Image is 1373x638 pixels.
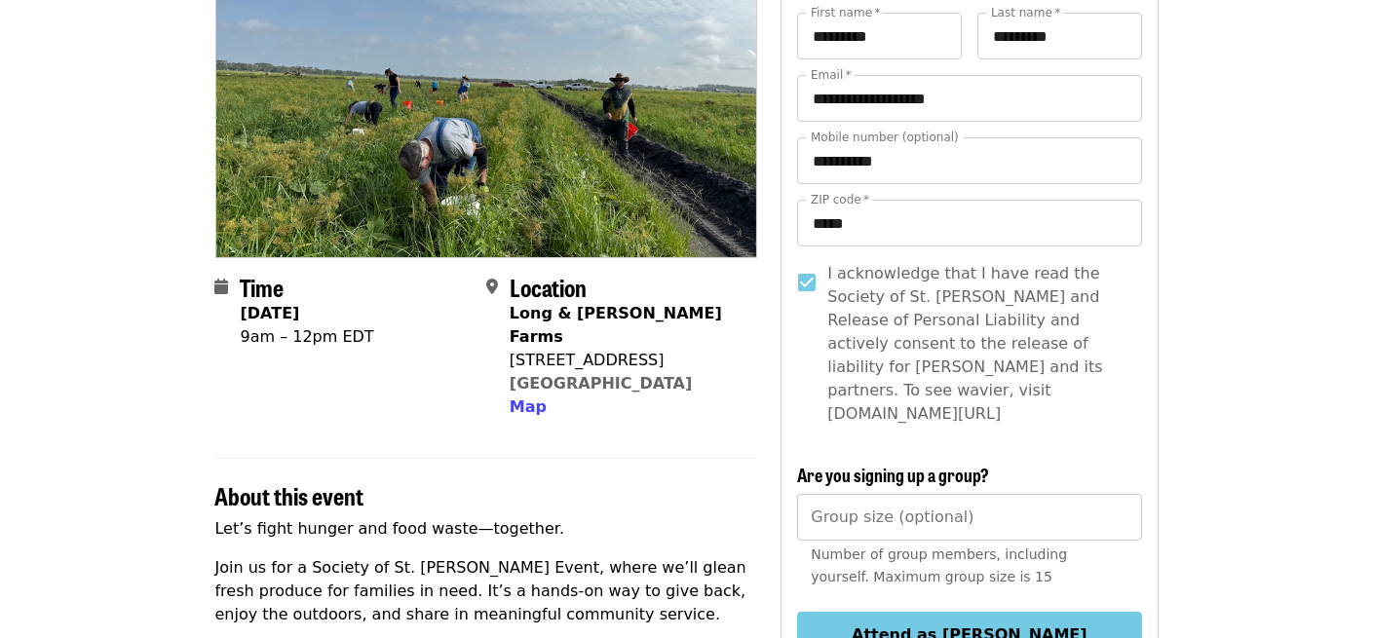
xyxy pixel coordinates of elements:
[797,200,1141,246] input: ZIP code
[486,278,498,296] i: map-marker-alt icon
[797,137,1141,184] input: Mobile number (optional)
[215,556,758,626] p: Join us for a Society of St. [PERSON_NAME] Event, where we’ll glean fresh produce for families in...
[811,131,959,143] label: Mobile number (optional)
[510,395,547,419] button: Map
[977,13,1142,59] input: Last name
[991,7,1060,19] label: Last name
[797,462,989,487] span: Are you signing up a group?
[241,270,285,304] span: Time
[510,374,692,393] a: [GEOGRAPHIC_DATA]
[215,278,229,296] i: calendar icon
[811,546,1067,584] span: Number of group members, including yourself. Maximum group size is 15
[797,75,1141,122] input: Email
[811,194,869,206] label: ZIP code
[241,304,300,322] strong: [DATE]
[797,13,962,59] input: First name
[797,494,1141,541] input: [object Object]
[510,349,742,372] div: [STREET_ADDRESS]
[215,478,364,512] span: About this event
[811,7,881,19] label: First name
[215,517,758,541] p: Let’s fight hunger and food waste—together.
[827,262,1125,426] span: I acknowledge that I have read the Society of St. [PERSON_NAME] and Release of Personal Liability...
[241,325,374,349] div: 9am – 12pm EDT
[811,69,852,81] label: Email
[510,397,547,416] span: Map
[510,270,587,304] span: Location
[510,304,722,346] strong: Long & [PERSON_NAME] Farms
